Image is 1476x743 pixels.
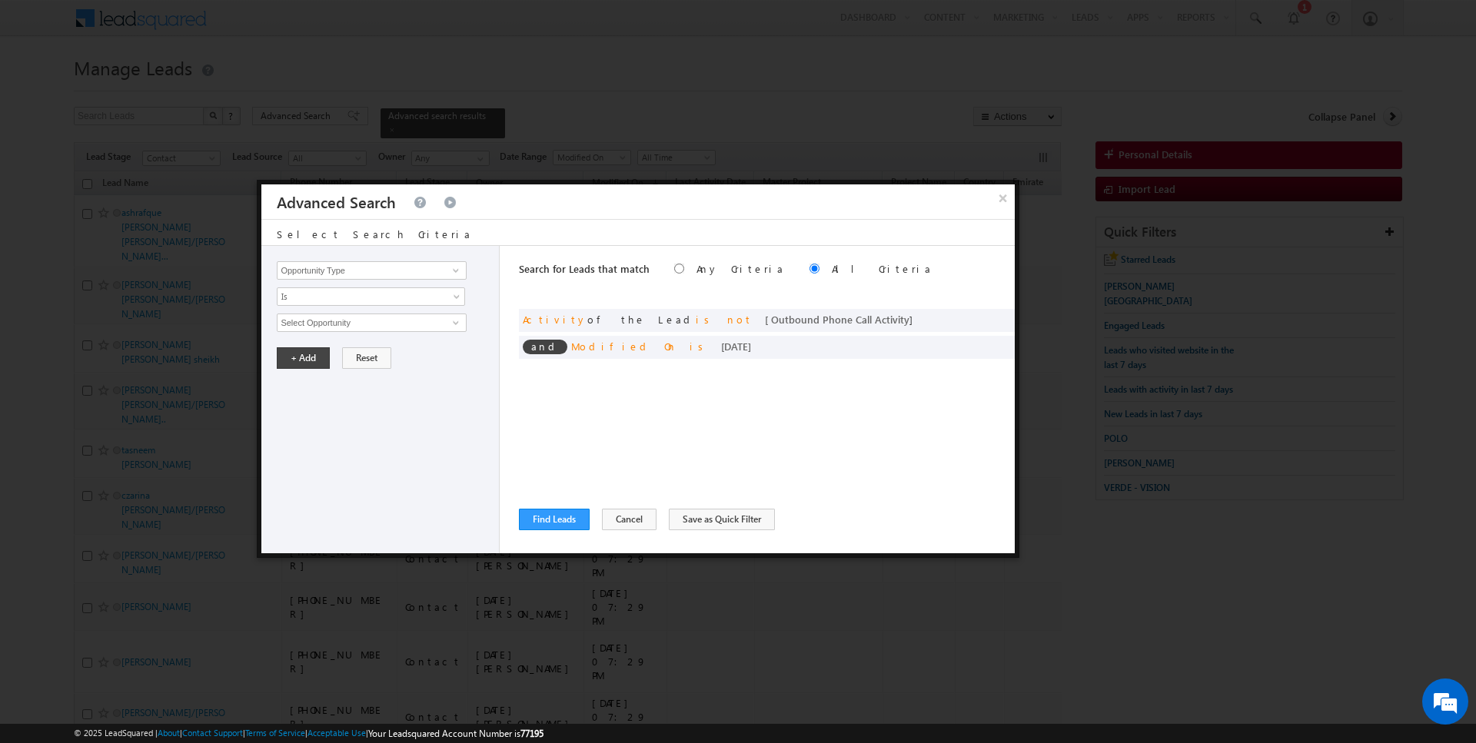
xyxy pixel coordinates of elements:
[182,728,243,738] a: Contact Support
[252,8,289,45] div: Minimize live chat window
[519,509,590,530] button: Find Leads
[277,313,466,332] input: Type to Search
[80,81,258,101] div: Chat with us now
[690,340,709,353] span: is
[696,313,753,326] span: is not
[519,262,650,275] span: Search for Leads that match
[523,340,567,354] span: and
[277,227,472,240] span: Select Search Criteria
[571,340,677,353] span: Modified On
[342,347,391,369] button: Reset
[209,473,279,494] em: Start Chat
[277,184,396,219] h3: Advanced Search
[602,509,657,530] button: Cancel
[669,509,775,530] button: Save as Quick Filter
[523,313,921,326] span: of the Lead ]
[245,728,305,738] a: Terms of Service
[26,81,65,101] img: d_60004797649_company_0_60004797649
[277,261,466,280] input: Type to Search
[444,315,464,330] a: Show All Items
[277,347,330,369] button: + Add
[277,287,465,306] a: Is
[307,728,366,738] a: Acceptable Use
[832,262,932,275] label: All Criteria
[20,142,281,461] textarea: Type your message and hit 'Enter'
[721,340,751,353] span: [DATE]
[523,313,587,326] span: Activity
[444,263,464,278] a: Show All Items
[765,313,909,326] span: [ Outbound Phone Call Activity
[278,290,444,304] span: Is
[696,262,785,275] label: Any Criteria
[520,728,544,739] span: 77195
[158,728,180,738] a: About
[991,184,1016,211] button: ×
[74,726,544,741] span: © 2025 LeadSquared | | | | |
[368,728,544,739] span: Your Leadsquared Account Number is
